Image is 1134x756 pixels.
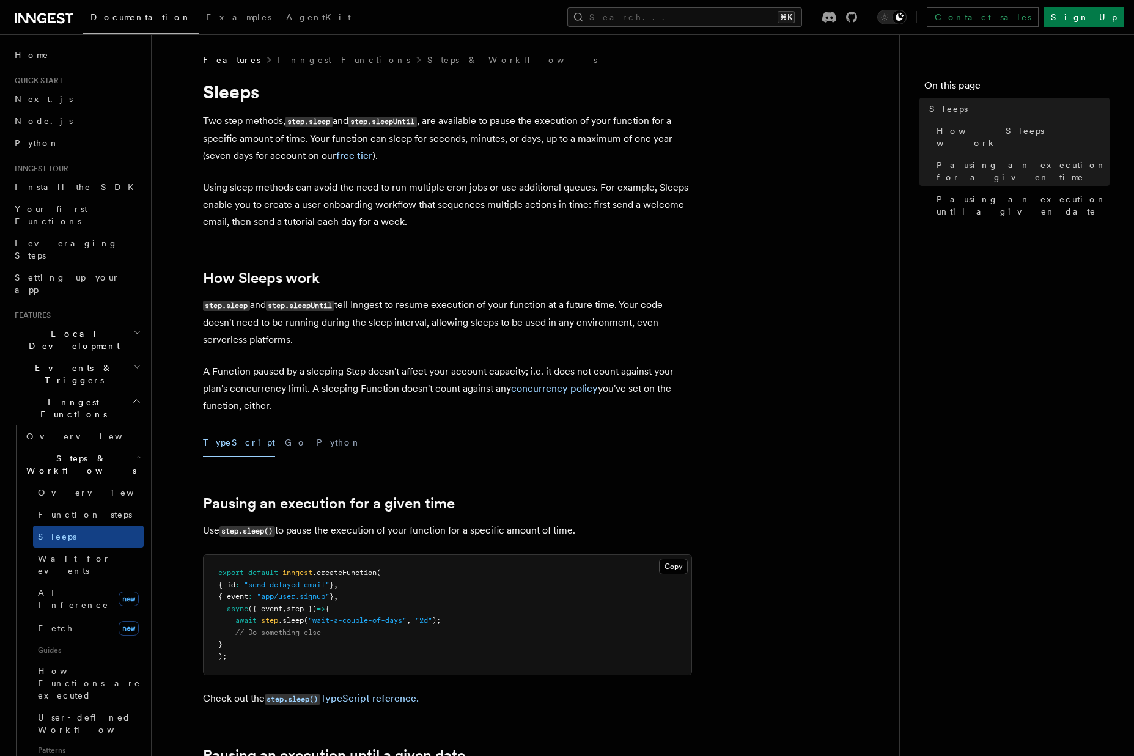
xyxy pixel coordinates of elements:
span: Documentation [90,12,191,22]
span: Sleeps [929,103,968,115]
span: "wait-a-couple-of-days" [308,616,407,625]
code: step.sleep() [265,694,320,705]
button: Python [317,429,361,457]
span: Steps & Workflows [21,452,136,477]
span: Home [15,49,49,61]
a: Sleeps [924,98,1110,120]
span: Examples [206,12,271,22]
span: Events & Triggers [10,362,133,386]
span: // Do something else [235,628,321,637]
span: .createFunction [312,568,377,577]
span: Pausing an execution for a given time [937,159,1110,183]
button: Local Development [10,323,144,357]
a: Home [10,44,144,66]
a: Overview [33,482,144,504]
span: Wait for events [38,554,111,576]
p: Using sleep methods can avoid the need to run multiple cron jobs or use additional queues. For ex... [203,179,692,230]
span: Local Development [10,328,133,352]
a: Leveraging Steps [10,232,144,266]
span: step [261,616,278,625]
button: TypeScript [203,429,275,457]
code: step.sleepUntil [266,301,334,311]
span: Quick start [10,76,63,86]
a: Contact sales [927,7,1039,27]
span: , [334,592,338,601]
button: Search...⌘K [567,7,802,27]
span: Setting up your app [15,273,120,295]
span: , [407,616,411,625]
span: Your first Functions [15,204,87,226]
span: Install the SDK [15,182,141,192]
span: .sleep [278,616,304,625]
a: free tier [336,150,372,161]
p: Use to pause the execution of your function for a specific amount of time. [203,522,692,540]
span: export [218,568,244,577]
a: AgentKit [279,4,358,33]
a: Function steps [33,504,144,526]
a: Pausing an execution until a given date [932,188,1110,222]
a: Install the SDK [10,176,144,198]
a: Wait for events [33,548,144,582]
a: step.sleep()TypeScript reference. [265,692,419,704]
button: Events & Triggers [10,357,144,391]
span: Leveraging Steps [15,238,118,260]
button: Copy [659,559,688,574]
a: How Sleeps work [932,120,1110,154]
p: A Function paused by a sleeping Step doesn't affect your account capacity; i.e. it does not count... [203,363,692,414]
span: new [119,621,139,636]
a: How Functions are executed [33,660,144,706]
span: "2d" [415,616,432,625]
button: Go [285,429,307,457]
code: step.sleep [203,301,250,311]
span: => [317,604,325,613]
p: Two step methods, and , are available to pause the execution of your function for a specific amou... [203,112,692,164]
p: Check out the [203,690,692,708]
span: Function steps [38,510,132,519]
span: AI Inference [38,588,109,610]
a: Pausing an execution for a given time [932,154,1110,188]
a: Node.js [10,110,144,132]
a: Inngest Functions [278,54,410,66]
span: } [330,581,334,589]
span: Node.js [15,116,73,126]
span: { event [218,592,248,601]
span: Fetch [38,623,73,633]
a: Setting up your app [10,266,144,301]
span: Overview [38,488,164,497]
button: Steps & Workflows [21,447,144,482]
a: User-defined Workflows [33,706,144,741]
span: inngest [282,568,312,577]
span: Features [10,310,51,320]
span: "app/user.signup" [257,592,330,601]
span: ( [377,568,381,577]
span: How Functions are executed [38,666,141,700]
a: Overview [21,425,144,447]
span: Guides [33,640,144,660]
span: step }) [287,604,317,613]
span: Inngest Functions [10,396,132,420]
span: Next.js [15,94,73,104]
code: step.sleepUntil [348,117,417,127]
span: ({ event [248,604,282,613]
span: User-defined Workflows [38,713,148,735]
a: AI Inferencenew [33,582,144,616]
span: new [119,592,139,606]
code: step.sleep [285,117,333,127]
span: How Sleeps work [937,125,1110,149]
button: Toggle dark mode [877,10,907,24]
span: } [218,640,223,648]
a: Documentation [83,4,199,34]
a: Examples [199,4,279,33]
span: , [282,604,287,613]
span: Python [15,138,59,148]
a: Python [10,132,144,154]
span: Pausing an execution until a given date [937,193,1110,218]
span: : [235,581,240,589]
span: ); [432,616,441,625]
span: ( [304,616,308,625]
span: Features [203,54,260,66]
a: Pausing an execution for a given time [203,495,455,512]
a: Next.js [10,88,144,110]
p: and tell Inngest to resume execution of your function at a future time. Your code doesn't need to... [203,296,692,348]
a: Your first Functions [10,198,144,232]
